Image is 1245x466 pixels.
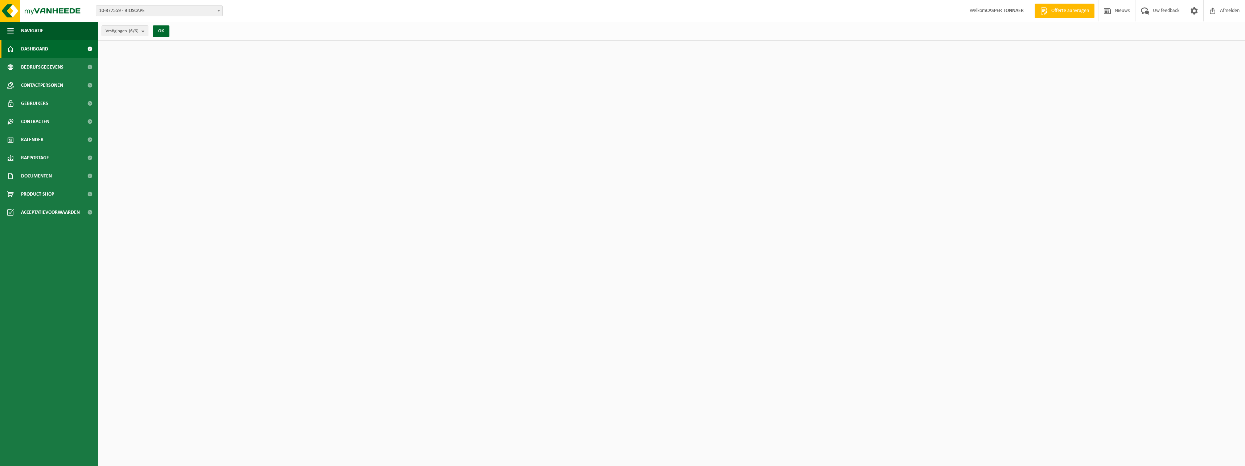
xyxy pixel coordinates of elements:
span: Acceptatievoorwaarden [21,203,80,221]
button: Vestigingen(6/6) [102,25,148,36]
span: Documenten [21,167,52,185]
span: Vestigingen [106,26,139,37]
strong: CASPER TONNAER [986,8,1024,13]
span: 10-877559 - BIOSCAPE [96,5,223,16]
span: Product Shop [21,185,54,203]
span: Bedrijfsgegevens [21,58,63,76]
span: Kalender [21,131,44,149]
span: Offerte aanvragen [1049,7,1091,15]
a: Offerte aanvragen [1035,4,1094,18]
span: Navigatie [21,22,44,40]
span: Rapportage [21,149,49,167]
span: Gebruikers [21,94,48,113]
span: Dashboard [21,40,48,58]
count: (6/6) [129,29,139,33]
span: Contactpersonen [21,76,63,94]
button: OK [153,25,169,37]
span: Contracten [21,113,49,131]
span: 10-877559 - BIOSCAPE [96,6,222,16]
